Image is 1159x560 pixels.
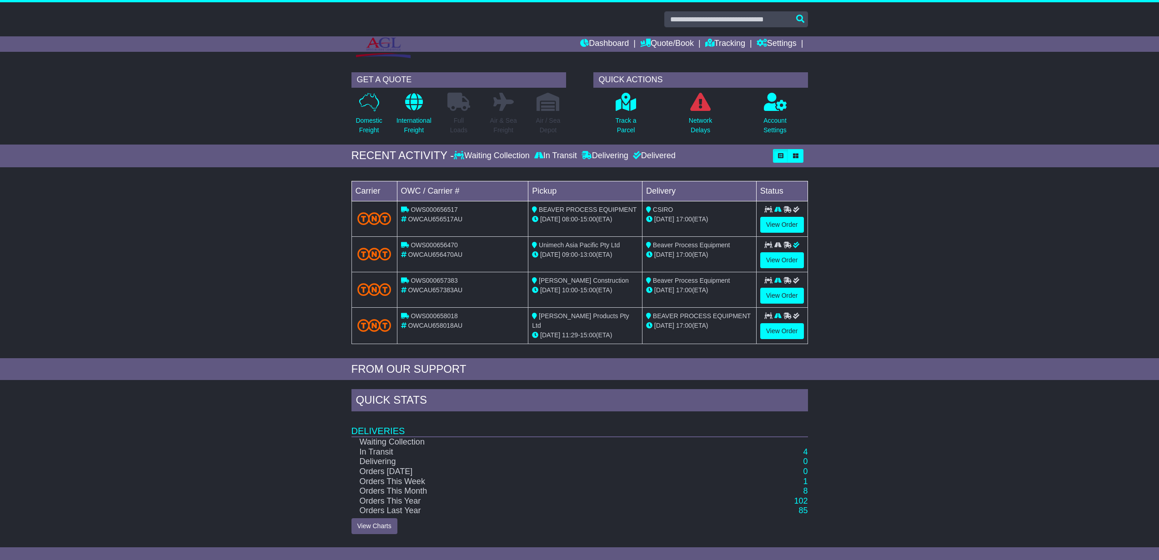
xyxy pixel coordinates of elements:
span: OWCAU656517AU [408,215,462,223]
a: 85 [798,506,808,515]
p: Domestic Freight [356,116,382,135]
span: 17:00 [676,322,692,329]
div: - (ETA) [532,215,638,224]
div: RECENT ACTIVITY - [351,149,454,162]
span: [DATE] [540,331,560,339]
span: 17:00 [676,286,692,294]
div: Delivered [631,151,676,161]
span: Unimech Asia Pacific Pty Ltd [539,241,620,249]
div: (ETA) [646,285,753,295]
div: (ETA) [646,215,753,224]
a: 0 [803,457,808,466]
td: Pickup [528,181,642,201]
div: (ETA) [646,321,753,330]
a: AccountSettings [763,92,787,140]
a: Quote/Book [640,36,694,52]
div: - (ETA) [532,285,638,295]
img: TNT_Domestic.png [357,212,391,225]
td: Orders This Month [351,486,706,496]
a: Track aParcel [615,92,637,140]
span: 17:00 [676,215,692,223]
span: 11:29 [562,331,578,339]
div: GET A QUOTE [351,72,566,88]
span: Beaver Process Equipment [653,241,730,249]
a: DomesticFreight [355,92,382,140]
span: Beaver Process Equipment [653,277,730,284]
span: OWS000656470 [411,241,458,249]
span: BEAVER PROCESS EQUIPMENT [539,206,637,213]
span: [DATE] [654,322,674,329]
div: Waiting Collection [454,151,532,161]
span: [DATE] [654,251,674,258]
a: View Order [760,252,804,268]
p: Full Loads [447,116,470,135]
a: 8 [803,486,808,495]
p: Air & Sea Freight [490,116,517,135]
span: 17:00 [676,251,692,258]
span: [DATE] [540,251,560,258]
div: (ETA) [646,250,753,260]
img: TNT_Domestic.png [357,319,391,331]
span: 08:00 [562,215,578,223]
td: OWC / Carrier # [397,181,528,201]
span: OWCAU657383AU [408,286,462,294]
a: View Order [760,323,804,339]
div: QUICK ACTIONS [593,72,808,88]
td: Carrier [351,181,397,201]
td: Orders This Week [351,477,706,487]
td: Orders [DATE] [351,467,706,477]
span: 15:00 [580,215,596,223]
span: 09:00 [562,251,578,258]
a: Dashboard [580,36,629,52]
span: 15:00 [580,286,596,294]
span: OWS000657383 [411,277,458,284]
span: [DATE] [654,215,674,223]
a: View Order [760,288,804,304]
span: 13:00 [580,251,596,258]
a: 102 [794,496,808,505]
div: Delivering [579,151,631,161]
img: TNT_Domestic.png [357,283,391,295]
p: Track a Parcel [615,116,636,135]
a: 0 [803,467,808,476]
div: Quick Stats [351,389,808,414]
td: Orders Last Year [351,506,706,516]
a: InternationalFreight [396,92,432,140]
div: In Transit [532,151,579,161]
span: 10:00 [562,286,578,294]
span: OWS000656517 [411,206,458,213]
td: Status [756,181,808,201]
td: Orders This Year [351,496,706,506]
td: Delivery [642,181,756,201]
a: 4 [803,447,808,456]
td: Deliveries [351,414,808,437]
div: - (ETA) [532,330,638,340]
p: Air / Sea Depot [536,116,561,135]
p: Account Settings [763,116,787,135]
span: [DATE] [540,286,560,294]
div: FROM OUR SUPPORT [351,363,808,376]
span: [DATE] [654,286,674,294]
a: Tracking [705,36,745,52]
span: CSIRO [653,206,673,213]
a: View Order [760,217,804,233]
div: - (ETA) [532,250,638,260]
a: 1 [803,477,808,486]
span: [DATE] [540,215,560,223]
img: TNT_Domestic.png [357,248,391,260]
td: Delivering [351,457,706,467]
td: In Transit [351,447,706,457]
p: International Freight [396,116,431,135]
span: OWCAU656470AU [408,251,462,258]
span: OWS000658018 [411,312,458,320]
span: 15:00 [580,331,596,339]
a: NetworkDelays [688,92,712,140]
td: Waiting Collection [351,437,706,447]
a: View Charts [351,518,397,534]
p: Network Delays [689,116,712,135]
span: BEAVER PROCESS EQUIPMENT [653,312,751,320]
span: [PERSON_NAME] Products Pty Ltd [532,312,629,329]
span: OWCAU658018AU [408,322,462,329]
span: [PERSON_NAME] Construction [539,277,629,284]
a: Settings [757,36,797,52]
